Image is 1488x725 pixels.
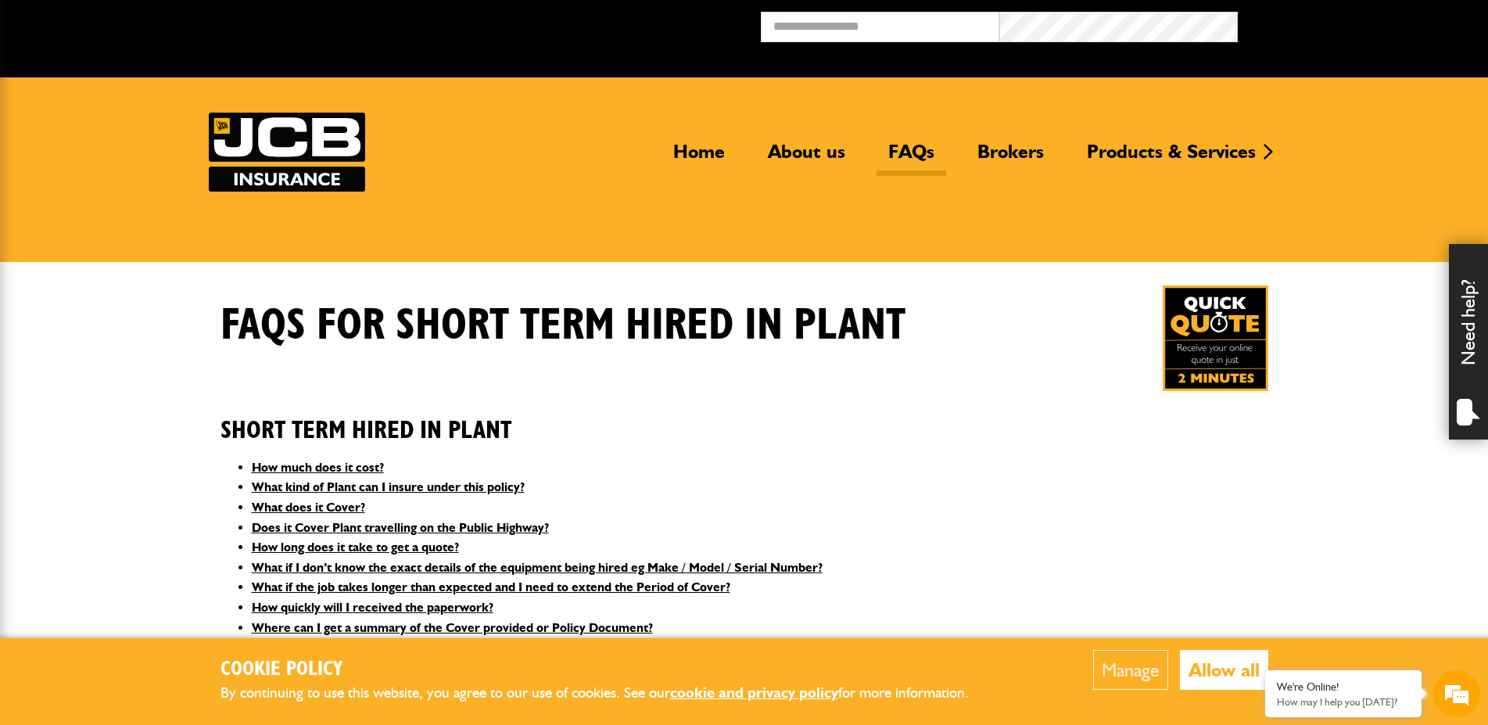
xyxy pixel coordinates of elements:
[1238,12,1476,36] button: Broker Login
[1093,650,1168,690] button: Manage
[877,140,946,176] a: FAQs
[1180,650,1268,690] button: Allow all
[221,681,995,705] p: By continuing to use this website, you agree to our use of cookies. See our for more information.
[1449,244,1488,440] div: Need help?
[756,140,857,176] a: About us
[221,658,995,682] h2: Cookie Policy
[221,392,1268,445] h2: Short Term Hired In Plant
[252,460,384,475] a: How much does it cost?
[662,140,737,176] a: Home
[1277,680,1410,694] div: We're Online!
[252,540,459,555] a: How long does it take to get a quote?
[966,140,1056,176] a: Brokers
[1277,696,1410,708] p: How may I help you today?
[252,600,493,615] a: How quickly will I received the paperwork?
[1163,285,1268,391] a: Get your insurance quote in just 2-minutes
[252,620,653,635] a: Where can I get a summary of the Cover provided or Policy Document?
[221,300,905,352] h1: FAQS for Short Term Hired In Plant
[670,684,838,702] a: cookie and privacy policy
[252,560,823,575] a: What if I don’t know the exact details of the equipment being hired eg Make / Model / Serial Number?
[209,113,365,192] img: JCB Insurance Services logo
[252,500,365,515] a: What does it Cover?
[1075,140,1267,176] a: Products & Services
[252,520,549,535] a: Does it Cover Plant travelling on the Public Highway?
[252,479,525,494] a: What kind of Plant can I insure under this policy?
[1163,285,1268,391] img: Quick Quote
[209,113,365,192] a: JCB Insurance Services
[252,580,730,594] a: What if the job takes longer than expected and I need to extend the Period of Cover?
